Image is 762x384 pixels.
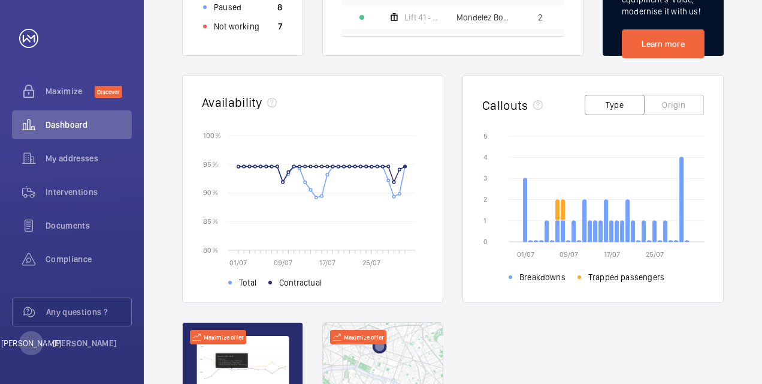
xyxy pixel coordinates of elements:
[362,259,380,267] text: 25/07
[203,188,218,197] text: 90 %
[203,160,218,168] text: 95 %
[46,85,95,97] span: Maximize
[277,1,282,13] p: 8
[456,13,510,22] span: Mondelez Bournvile - [GEOGRAPHIC_DATA], [GEOGRAPHIC_DATA]
[229,259,247,267] text: 01/07
[483,195,487,203] text: 2
[202,95,262,110] h2: Availability
[203,131,221,139] text: 100 %
[517,250,534,259] text: 01/07
[560,250,578,259] text: 09/07
[203,245,218,254] text: 80 %
[483,174,488,182] text: 3
[1,337,61,349] p: [PERSON_NAME]
[46,152,132,164] span: My addresses
[214,1,241,13] p: Paused
[483,153,488,161] text: 4
[46,220,132,232] span: Documents
[239,277,256,289] span: Total
[53,337,117,349] p: [PERSON_NAME]
[604,250,620,259] text: 17/07
[646,250,664,259] text: 25/07
[622,29,704,58] a: Learn more
[482,98,528,113] h2: Callouts
[483,132,488,140] text: 5
[46,253,132,265] span: Compliance
[404,13,442,22] span: Lift 41 - Factory - Moulding 2
[483,217,486,225] text: 1
[588,271,664,283] span: Trapped passengers
[46,306,131,318] span: Any questions ?
[319,259,335,267] text: 17/07
[483,238,488,246] text: 0
[214,20,259,32] p: Not working
[190,330,246,344] div: Maximize offer
[538,13,543,22] span: 2
[330,330,386,344] div: Maximize offer
[279,277,322,289] span: Contractual
[46,119,132,131] span: Dashboard
[585,95,645,115] button: Type
[203,217,218,226] text: 85 %
[519,271,566,283] span: Breakdowns
[95,86,122,98] span: Discover
[46,186,132,198] span: Interventions
[644,95,704,115] button: Origin
[274,259,292,267] text: 09/07
[278,20,282,32] p: 7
